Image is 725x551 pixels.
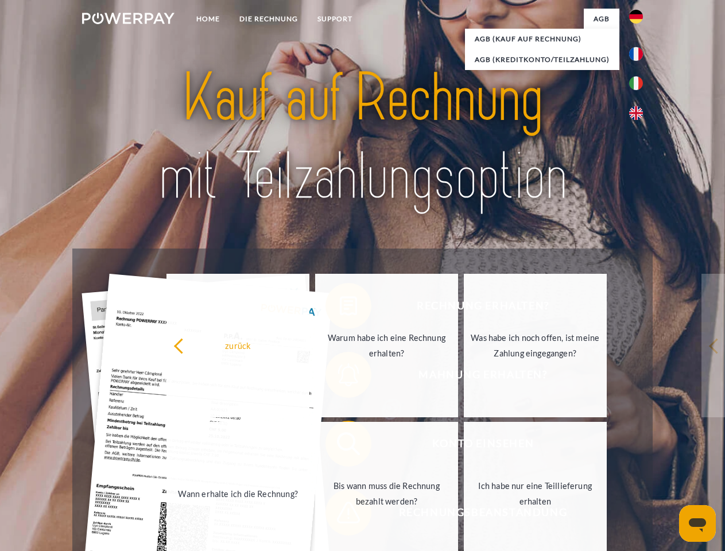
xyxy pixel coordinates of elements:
a: Was habe ich noch offen, ist meine Zahlung eingegangen? [464,274,607,417]
img: logo-powerpay-white.svg [82,13,175,24]
img: it [629,76,643,90]
img: fr [629,47,643,61]
iframe: Schaltfläche zum Öffnen des Messaging-Fensters [679,505,716,542]
img: de [629,10,643,24]
div: Bis wann muss die Rechnung bezahlt werden? [322,478,451,509]
a: agb [584,9,619,29]
a: AGB (Kreditkonto/Teilzahlung) [465,49,619,70]
div: Wann erhalte ich die Rechnung? [173,486,303,501]
a: Home [187,9,230,29]
div: Ich habe nur eine Teillieferung erhalten [471,478,600,509]
div: Warum habe ich eine Rechnung erhalten? [322,330,451,361]
div: Was habe ich noch offen, ist meine Zahlung eingegangen? [471,330,600,361]
div: zurück [173,337,303,353]
a: DIE RECHNUNG [230,9,308,29]
img: en [629,106,643,120]
a: AGB (Kauf auf Rechnung) [465,29,619,49]
a: SUPPORT [308,9,362,29]
img: title-powerpay_de.svg [110,55,615,220]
